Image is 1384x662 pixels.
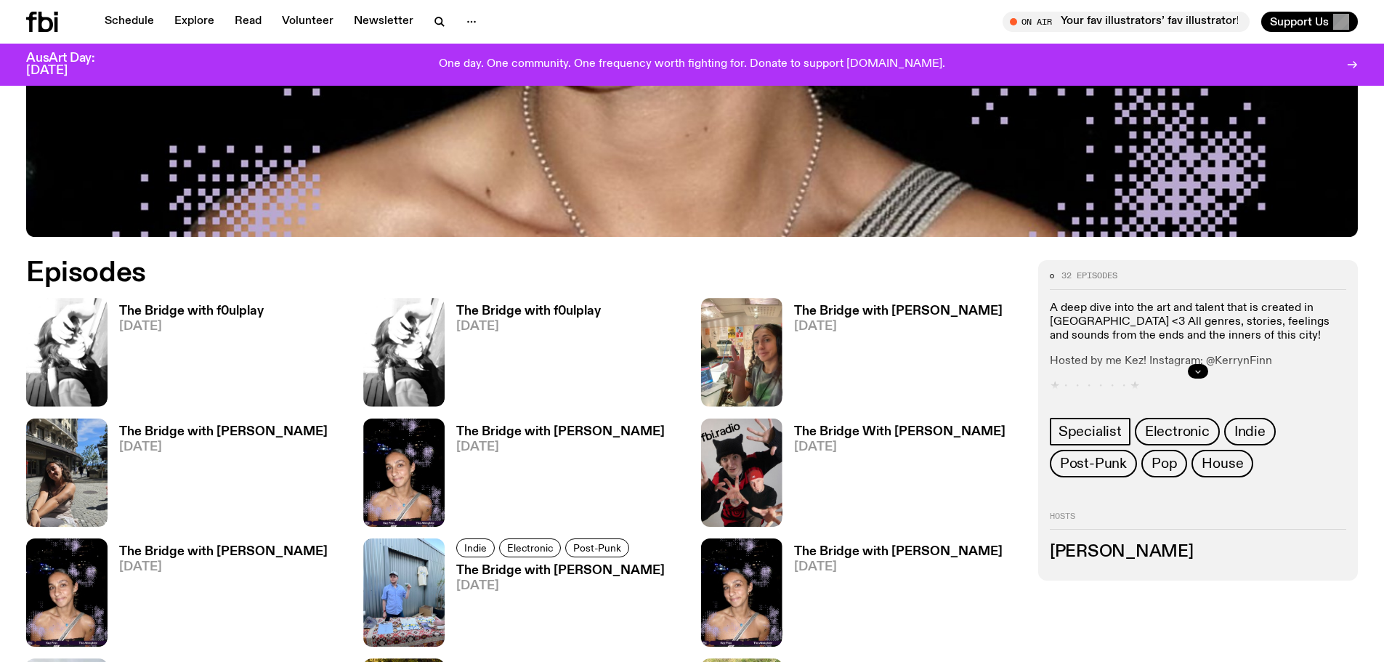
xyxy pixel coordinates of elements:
[507,542,553,553] span: Electronic
[108,305,264,406] a: The Bridge with f0ulplay[DATE]
[1050,512,1346,530] h2: Hosts
[794,305,1003,318] h3: The Bridge with [PERSON_NAME]
[782,546,1003,647] a: The Bridge with [PERSON_NAME][DATE]
[794,561,1003,573] span: [DATE]
[456,305,601,318] h3: The Bridge with f0ulplay
[456,580,665,592] span: [DATE]
[456,320,601,333] span: [DATE]
[119,561,328,573] span: [DATE]
[345,12,422,32] a: Newsletter
[1191,450,1253,477] a: House
[1003,12,1250,32] button: On AirYour fav illustrators’ fav illustrator!
[119,426,328,438] h3: The Bridge with [PERSON_NAME]
[119,441,328,453] span: [DATE]
[1152,456,1177,472] span: Pop
[26,260,908,286] h2: Episodes
[1270,15,1329,28] span: Support Us
[1145,424,1210,440] span: Electronic
[1061,272,1117,280] span: 32 episodes
[456,565,665,577] h3: The Bridge with [PERSON_NAME]
[445,565,665,647] a: The Bridge with [PERSON_NAME][DATE]
[439,58,945,71] p: One day. One community. One frequency worth fighting for. Donate to support [DOMAIN_NAME].
[1060,456,1127,472] span: Post-Punk
[464,542,487,553] span: Indie
[1050,418,1130,445] a: Specialist
[794,441,1005,453] span: [DATE]
[499,538,561,557] a: Electronic
[96,12,163,32] a: Schedule
[1234,424,1266,440] span: Indie
[273,12,342,32] a: Volunteer
[108,546,328,647] a: The Bridge with [PERSON_NAME][DATE]
[1261,12,1358,32] button: Support Us
[1050,544,1346,560] h3: [PERSON_NAME]
[782,305,1003,406] a: The Bridge with [PERSON_NAME][DATE]
[456,538,495,557] a: Indie
[565,538,629,557] a: Post-Punk
[445,305,601,406] a: The Bridge with f0ulplay[DATE]
[119,305,264,318] h3: The Bridge with f0ulplay
[1059,424,1122,440] span: Specialist
[119,320,264,333] span: [DATE]
[445,426,665,527] a: The Bridge with [PERSON_NAME][DATE]
[794,546,1003,558] h3: The Bridge with [PERSON_NAME]
[794,426,1005,438] h3: The Bridge With [PERSON_NAME]
[456,441,665,453] span: [DATE]
[1141,450,1187,477] a: Pop
[456,426,665,438] h3: The Bridge with [PERSON_NAME]
[1050,450,1137,477] a: Post-Punk
[1050,302,1346,344] p: A deep dive into the art and talent that is created in [GEOGRAPHIC_DATA] <3 All genres, stories, ...
[108,426,328,527] a: The Bridge with [PERSON_NAME][DATE]
[1224,418,1276,445] a: Indie
[794,320,1003,333] span: [DATE]
[1135,418,1220,445] a: Electronic
[573,542,621,553] span: Post-Punk
[226,12,270,32] a: Read
[166,12,223,32] a: Explore
[119,546,328,558] h3: The Bridge with [PERSON_NAME]
[782,426,1005,527] a: The Bridge With [PERSON_NAME][DATE]
[26,52,119,77] h3: AusArt Day: [DATE]
[1202,456,1243,472] span: House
